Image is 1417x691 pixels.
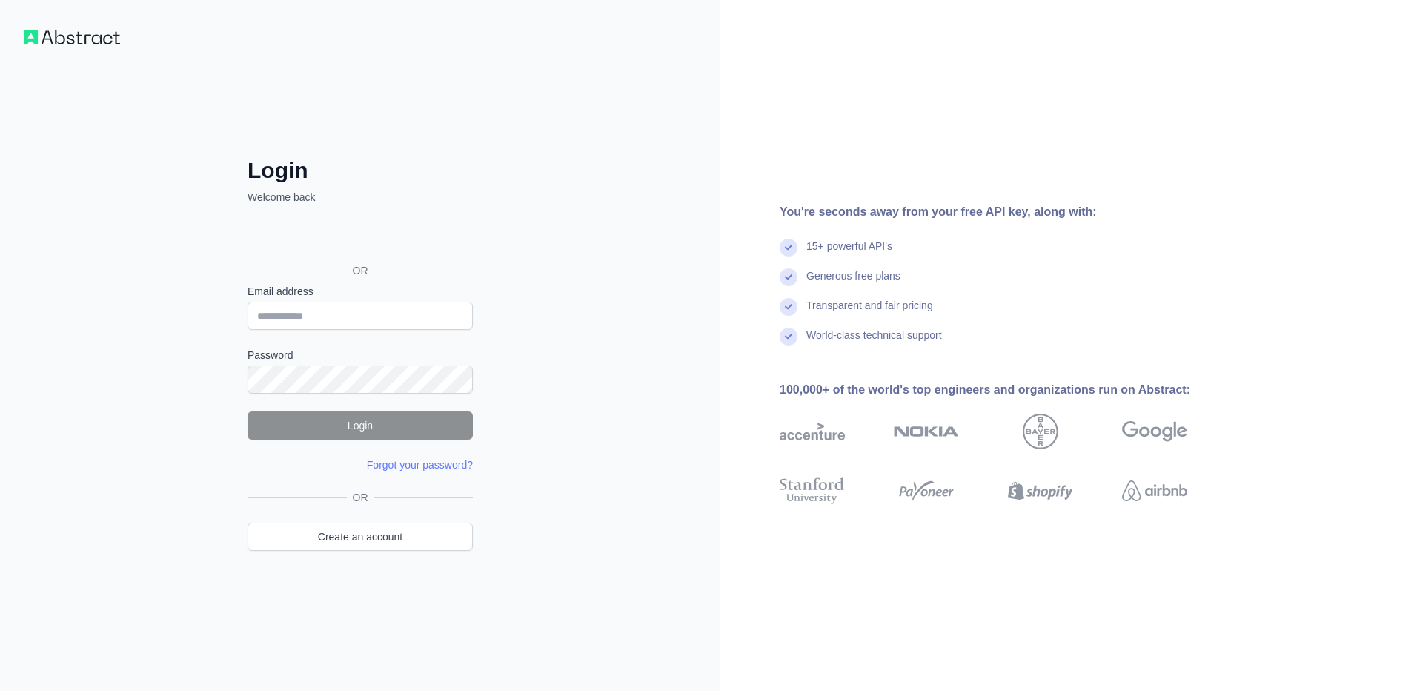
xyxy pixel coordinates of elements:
[1122,475,1187,507] img: airbnb
[347,490,374,505] span: OR
[367,459,473,471] a: Forgot your password?
[1008,475,1073,507] img: shopify
[780,475,845,507] img: stanford university
[248,157,473,184] h2: Login
[248,190,473,205] p: Welcome back
[1023,414,1058,449] img: bayer
[780,414,845,449] img: accenture
[806,328,942,357] div: World-class technical support
[806,239,892,268] div: 15+ powerful API's
[780,203,1235,221] div: You're seconds away from your free API key, along with:
[806,268,900,298] div: Generous free plans
[248,523,473,551] a: Create an account
[780,298,797,316] img: check mark
[780,381,1235,399] div: 100,000+ of the world's top engineers and organizations run on Abstract:
[1122,414,1187,449] img: google
[24,30,120,44] img: Workflow
[806,298,933,328] div: Transparent and fair pricing
[894,475,959,507] img: payoneer
[341,263,380,278] span: OR
[780,328,797,345] img: check mark
[780,268,797,286] img: check mark
[894,414,959,449] img: nokia
[248,411,473,440] button: Login
[248,284,473,299] label: Email address
[780,239,797,257] img: check mark
[248,348,473,363] label: Password
[240,221,477,254] iframe: Sign in with Google Button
